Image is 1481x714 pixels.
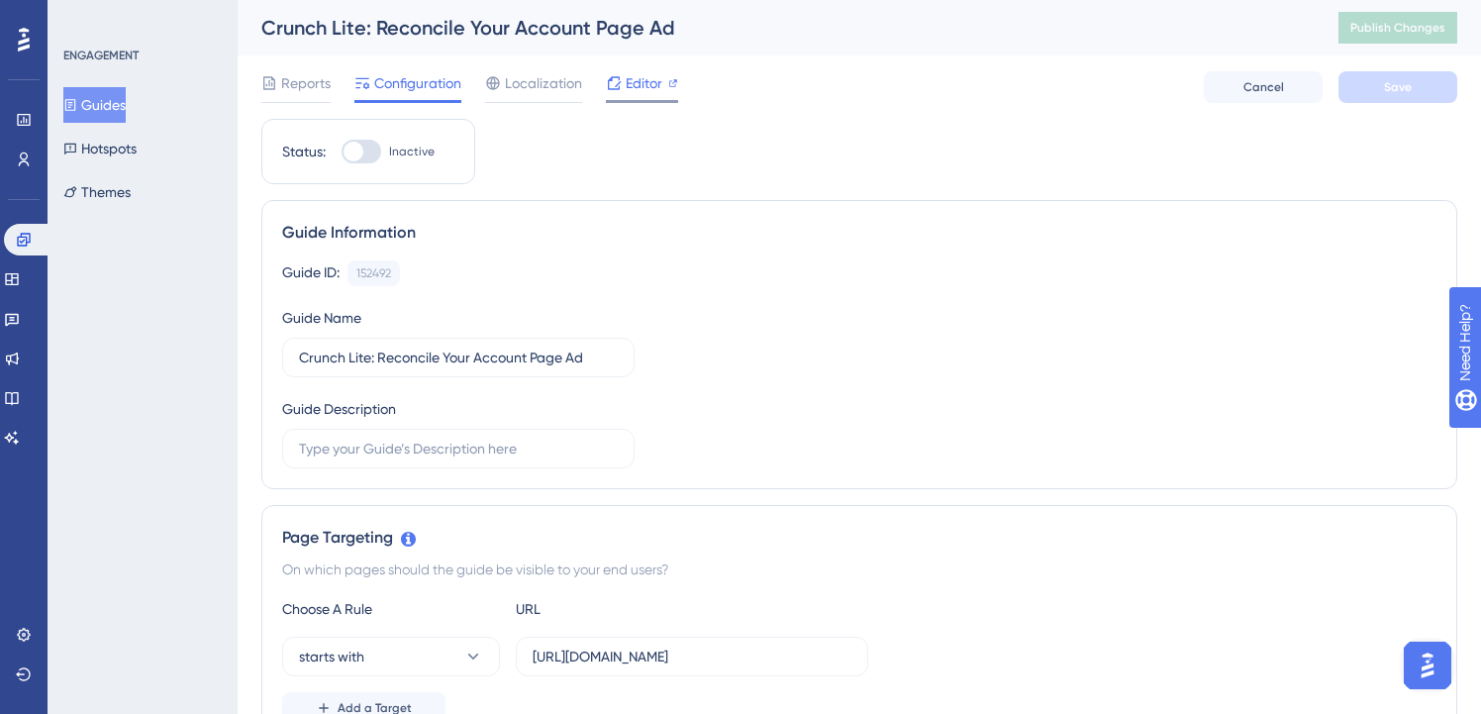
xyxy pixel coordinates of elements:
[282,597,500,621] div: Choose A Rule
[1204,71,1323,103] button: Cancel
[389,144,435,159] span: Inactive
[63,48,139,63] div: ENGAGEMENT
[63,131,137,166] button: Hotspots
[281,71,331,95] span: Reports
[282,397,396,421] div: Guide Description
[63,174,131,210] button: Themes
[282,221,1436,245] div: Guide Information
[282,260,340,286] div: Guide ID:
[282,140,326,163] div: Status:
[261,14,1289,42] div: Crunch Lite: Reconcile Your Account Page Ad
[282,526,1436,550] div: Page Targeting
[282,306,361,330] div: Guide Name
[374,71,461,95] span: Configuration
[1338,71,1457,103] button: Save
[282,558,1436,581] div: On which pages should the guide be visible to your end users?
[1243,79,1284,95] span: Cancel
[299,347,618,368] input: Type your Guide’s Name here
[505,71,582,95] span: Localization
[1384,79,1412,95] span: Save
[299,645,364,668] span: starts with
[1338,12,1457,44] button: Publish Changes
[1350,20,1445,36] span: Publish Changes
[516,597,734,621] div: URL
[299,438,618,459] input: Type your Guide’s Description here
[282,637,500,676] button: starts with
[626,71,662,95] span: Editor
[63,87,126,123] button: Guides
[533,646,851,667] input: yourwebsite.com/path
[356,265,391,281] div: 152492
[47,5,124,29] span: Need Help?
[1398,636,1457,695] iframe: UserGuiding AI Assistant Launcher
